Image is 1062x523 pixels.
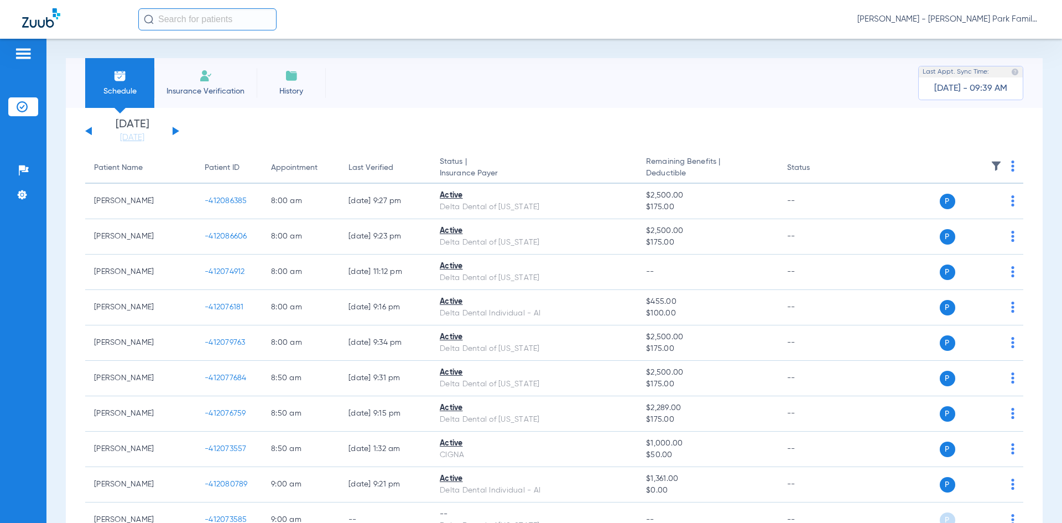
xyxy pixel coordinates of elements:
[440,296,628,308] div: Active
[93,86,146,97] span: Schedule
[778,325,853,361] td: --
[646,473,769,485] span: $1,361.00
[778,361,853,396] td: --
[85,467,196,503] td: [PERSON_NAME]
[940,477,955,493] span: P
[440,272,628,284] div: Delta Dental of [US_STATE]
[778,467,853,503] td: --
[85,325,196,361] td: [PERSON_NAME]
[85,396,196,432] td: [PERSON_NAME]
[262,184,340,219] td: 8:00 AM
[205,232,247,240] span: -412086606
[646,225,769,237] span: $2,500.00
[262,467,340,503] td: 9:00 AM
[440,308,628,319] div: Delta Dental Individual - AI
[440,343,628,355] div: Delta Dental of [US_STATE]
[340,184,431,219] td: [DATE] 9:27 PM
[205,339,246,346] span: -412079763
[262,219,340,255] td: 8:00 AM
[94,162,187,174] div: Patient Name
[1011,68,1019,76] img: last sync help info
[285,69,298,82] img: History
[262,432,340,467] td: 8:50 AM
[265,86,317,97] span: History
[1011,372,1014,384] img: group-dot-blue.svg
[646,414,769,426] span: $175.00
[348,162,393,174] div: Last Verified
[205,374,247,382] span: -412077684
[85,361,196,396] td: [PERSON_NAME]
[440,449,628,461] div: CIGNA
[340,325,431,361] td: [DATE] 9:34 PM
[262,255,340,290] td: 8:00 AM
[646,438,769,449] span: $1,000.00
[440,201,628,213] div: Delta Dental of [US_STATE]
[440,473,628,485] div: Active
[646,201,769,213] span: $175.00
[262,325,340,361] td: 8:00 AM
[440,261,628,272] div: Active
[163,86,248,97] span: Insurance Verification
[778,432,853,467] td: --
[1011,479,1014,490] img: group-dot-blue.svg
[340,361,431,396] td: [DATE] 9:31 PM
[113,69,127,82] img: Schedule
[778,255,853,290] td: --
[637,153,778,184] th: Remaining Benefits |
[205,162,240,174] div: Patient ID
[440,438,628,449] div: Active
[646,367,769,379] span: $2,500.00
[440,414,628,426] div: Delta Dental of [US_STATE]
[340,255,431,290] td: [DATE] 11:12 PM
[144,14,154,24] img: Search Icon
[138,8,277,30] input: Search for patients
[923,66,989,77] span: Last Appt. Sync Time:
[646,296,769,308] span: $455.00
[1011,408,1014,419] img: group-dot-blue.svg
[440,168,628,179] span: Insurance Payer
[778,153,853,184] th: Status
[205,445,247,453] span: -412073557
[1011,302,1014,313] img: group-dot-blue.svg
[646,268,654,276] span: --
[340,396,431,432] td: [DATE] 9:15 PM
[940,406,955,422] span: P
[1011,160,1014,172] img: group-dot-blue.svg
[271,162,331,174] div: Appointment
[85,255,196,290] td: [PERSON_NAME]
[205,197,247,205] span: -412086385
[646,308,769,319] span: $100.00
[99,132,165,143] a: [DATE]
[646,379,769,390] span: $175.00
[940,335,955,351] span: P
[205,303,244,311] span: -412076181
[940,371,955,386] span: P
[271,162,317,174] div: Appointment
[440,332,628,343] div: Active
[778,396,853,432] td: --
[340,290,431,325] td: [DATE] 9:16 PM
[940,265,955,280] span: P
[1011,337,1014,348] img: group-dot-blue.svg
[934,83,1007,94] span: [DATE] - 09:39 AM
[646,449,769,461] span: $50.00
[440,379,628,390] div: Delta Dental of [US_STATE]
[646,237,769,248] span: $175.00
[340,467,431,503] td: [DATE] 9:21 PM
[431,153,637,184] th: Status |
[440,225,628,237] div: Active
[646,168,769,179] span: Deductible
[22,8,60,28] img: Zuub Logo
[85,290,196,325] td: [PERSON_NAME]
[646,190,769,201] span: $2,500.00
[205,480,248,488] span: -412080789
[778,184,853,219] td: --
[646,332,769,343] span: $2,500.00
[262,290,340,325] td: 8:00 AM
[1011,195,1014,206] img: group-dot-blue.svg
[440,402,628,414] div: Active
[440,367,628,379] div: Active
[440,485,628,496] div: Delta Dental Individual - AI
[940,300,955,315] span: P
[85,432,196,467] td: [PERSON_NAME]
